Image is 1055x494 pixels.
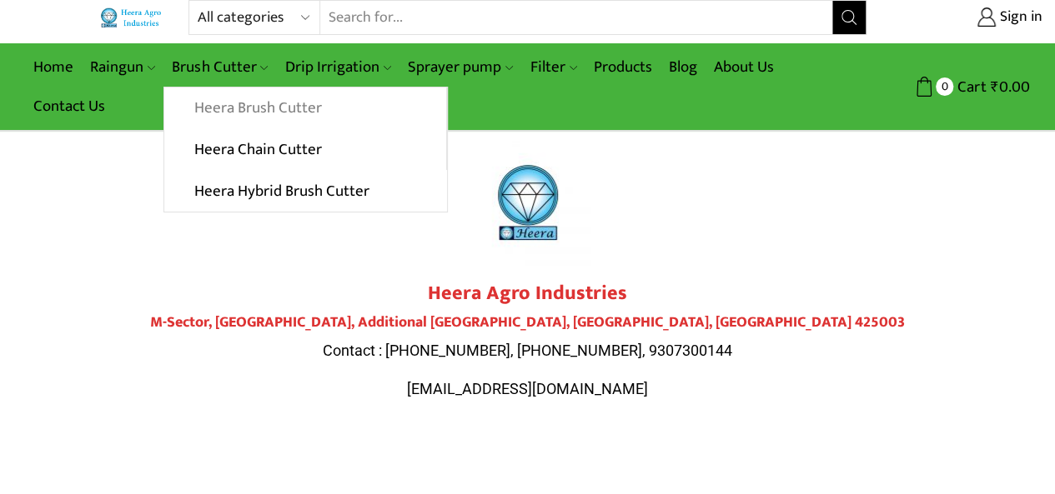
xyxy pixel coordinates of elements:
[164,170,446,212] a: Heera Hybrid Brush Cutter
[585,47,661,87] a: Products
[892,2,1042,32] a: Sign in
[996,7,1042,28] span: Sign in
[936,77,953,95] span: 0
[991,74,999,100] span: ₹
[991,74,1030,100] bdi: 0.00
[25,87,113,126] a: Contact Us
[706,47,782,87] a: About Us
[522,47,585,87] a: Filter
[832,1,866,34] button: Search button
[661,47,706,87] a: Blog
[953,76,987,98] span: Cart
[25,47,82,87] a: Home
[399,47,521,87] a: Sprayer pump
[320,1,832,34] input: Search for...
[82,47,163,87] a: Raingun
[277,47,399,87] a: Drip Irrigation
[164,87,445,129] a: Heera Brush Cutter
[323,342,732,359] span: Contact : [PHONE_NUMBER], [PHONE_NUMBER], 9307300144
[61,314,995,332] h4: M-Sector, [GEOGRAPHIC_DATA], Additional [GEOGRAPHIC_DATA], [GEOGRAPHIC_DATA], [GEOGRAPHIC_DATA] 4...
[428,277,627,310] strong: Heera Agro Industries
[883,72,1030,102] a: 0 Cart ₹0.00
[163,47,276,87] a: Brush Cutter
[164,129,445,171] a: Heera Chain Cutter
[465,140,590,265] img: heera-logo-1000
[407,380,648,397] span: [EMAIL_ADDRESS][DOMAIN_NAME]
